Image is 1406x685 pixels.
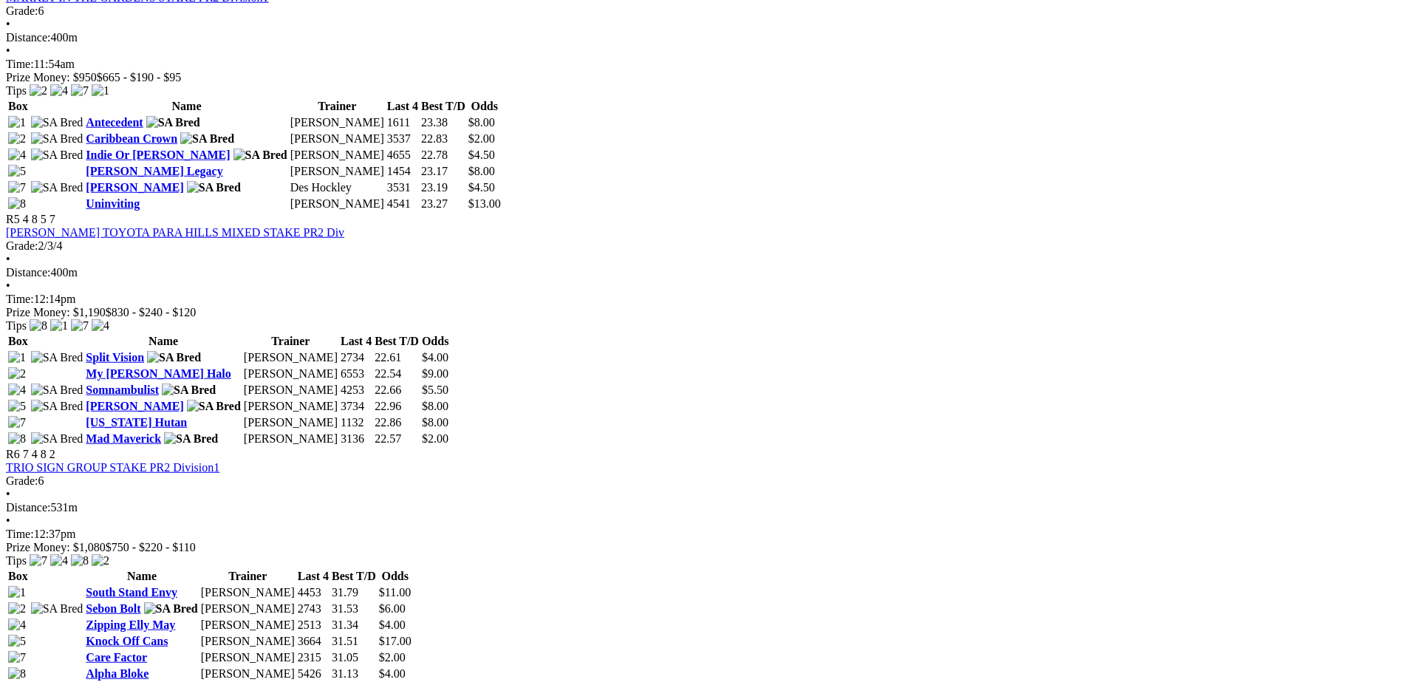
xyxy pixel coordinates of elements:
[297,601,330,616] td: 2743
[420,148,466,163] td: 22.78
[162,384,216,397] img: SA Bred
[86,602,140,615] a: Sebon Bolt
[422,432,448,445] span: $2.00
[331,634,377,649] td: 31.51
[6,213,20,225] span: R5
[8,197,26,211] img: 8
[6,306,1400,319] div: Prize Money: $1,190
[31,602,83,616] img: SA Bred
[290,180,385,195] td: Des Hockley
[290,99,385,114] th: Trainer
[8,667,26,681] img: 8
[233,149,287,162] img: SA Bred
[297,634,330,649] td: 3664
[8,416,26,429] img: 7
[147,351,201,364] img: SA Bred
[6,461,219,474] a: TRIO SIGN GROUP STAKE PR2 Division1
[422,384,448,396] span: $5.50
[8,432,26,446] img: 8
[187,400,241,413] img: SA Bred
[386,115,419,130] td: 1611
[6,239,38,252] span: Grade:
[379,618,406,631] span: $4.00
[200,667,296,681] td: [PERSON_NAME]
[23,448,55,460] span: 7 4 8 2
[468,165,495,177] span: $8.00
[290,148,385,163] td: [PERSON_NAME]
[71,84,89,98] img: 7
[290,132,385,146] td: [PERSON_NAME]
[6,488,10,500] span: •
[243,350,338,365] td: [PERSON_NAME]
[200,650,296,665] td: [PERSON_NAME]
[6,44,10,57] span: •
[6,293,1400,306] div: 12:14pm
[290,164,385,179] td: [PERSON_NAME]
[146,116,200,129] img: SA Bred
[187,181,241,194] img: SA Bred
[8,149,26,162] img: 4
[386,148,419,163] td: 4655
[6,226,344,239] a: [PERSON_NAME] TOYOTA PARA HILLS MIXED STAKE PR2 Div
[422,351,448,364] span: $4.00
[386,197,419,211] td: 4541
[8,618,26,632] img: 4
[23,213,55,225] span: 4 8 5 7
[6,253,10,265] span: •
[386,180,419,195] td: 3531
[6,18,10,30] span: •
[86,635,168,647] a: Knock Off Cans
[6,279,10,292] span: •
[31,432,83,446] img: SA Bred
[422,367,448,380] span: $9.00
[8,116,26,129] img: 1
[164,432,218,446] img: SA Bred
[331,618,377,633] td: 31.34
[331,667,377,681] td: 31.13
[340,432,372,446] td: 3136
[290,197,385,211] td: [PERSON_NAME]
[374,399,420,414] td: 22.96
[8,570,28,582] span: Box
[97,71,182,84] span: $665 - $190 - $95
[6,58,1400,71] div: 11:54am
[86,351,144,364] a: Split Vision
[386,99,419,114] th: Last 4
[6,84,27,97] span: Tips
[200,634,296,649] td: [PERSON_NAME]
[71,554,89,568] img: 8
[374,383,420,398] td: 22.66
[378,569,412,584] th: Odds
[8,384,26,397] img: 4
[92,84,109,98] img: 1
[8,400,26,413] img: 5
[50,554,68,568] img: 4
[8,165,26,178] img: 5
[200,569,296,584] th: Trainer
[420,180,466,195] td: 23.19
[379,635,412,647] span: $17.00
[379,667,406,680] span: $4.00
[31,132,83,146] img: SA Bred
[6,448,20,460] span: R6
[6,266,50,279] span: Distance:
[8,635,26,648] img: 5
[85,334,242,349] th: Name
[422,400,448,412] span: $8.00
[374,350,420,365] td: 22.61
[243,399,338,414] td: [PERSON_NAME]
[86,416,187,429] a: [US_STATE] Hutan
[85,99,287,114] th: Name
[8,335,28,347] span: Box
[374,334,420,349] th: Best T/D
[420,164,466,179] td: 23.17
[340,334,372,349] th: Last 4
[50,84,68,98] img: 4
[86,651,147,664] a: Care Factor
[106,306,197,318] span: $830 - $240 - $120
[6,528,34,540] span: Time:
[8,132,26,146] img: 2
[468,197,501,210] span: $13.00
[86,149,230,161] a: Indie Or [PERSON_NAME]
[340,383,372,398] td: 4253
